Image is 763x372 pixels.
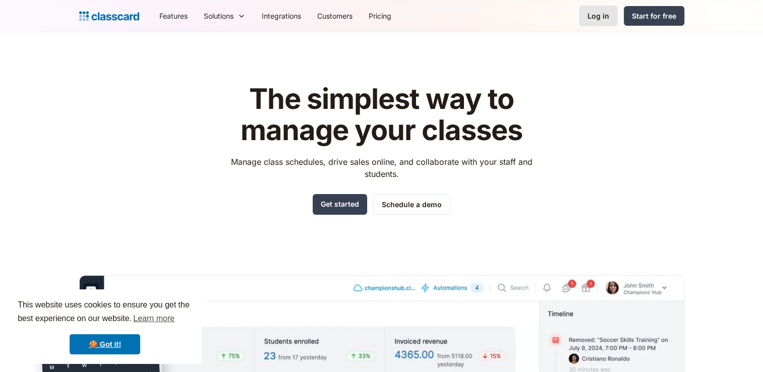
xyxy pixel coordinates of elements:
[18,299,192,326] span: This website uses cookies to ensure you get the best experience on our website.
[579,6,618,26] a: Log in
[204,11,233,21] div: Solutions
[254,5,309,27] a: Integrations
[624,6,684,26] a: Start for free
[221,156,542,180] p: Manage class schedules, drive sales online, and collaborate with your staff and students.
[632,11,676,21] div: Start for free
[313,194,367,215] a: Get started
[309,5,361,27] a: Customers
[588,11,609,21] div: Log in
[361,5,399,27] a: Pricing
[373,194,450,215] a: Schedule a demo
[8,289,202,364] div: cookieconsent
[151,5,196,27] a: Features
[70,334,140,354] a: dismiss cookie message
[132,311,176,326] a: learn more about cookies
[196,5,254,27] div: Solutions
[79,9,139,23] a: home
[221,84,542,146] h1: The simplest way to manage your classes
